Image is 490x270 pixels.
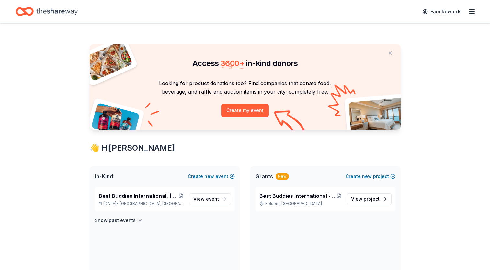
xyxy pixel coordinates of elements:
button: Create my event [221,104,269,117]
span: project [364,196,380,202]
span: In-Kind [95,173,113,180]
span: View [193,195,219,203]
span: Access in-kind donors [192,59,298,68]
span: new [204,173,214,180]
span: Best Buddies International - [GEOGRAPHIC_DATA]: [PERSON_NAME] Middle School Friendship Chapter [259,192,336,200]
div: 👋 Hi [PERSON_NAME] [90,143,401,153]
a: View project [347,193,392,205]
img: Curvy arrow [274,110,306,135]
span: Grants [256,173,273,180]
p: [DATE] • [99,201,184,206]
img: Pizza [82,40,133,82]
h4: Show past events [95,217,136,224]
div: New [276,173,289,180]
a: Home [16,4,78,19]
span: event [206,196,219,202]
span: new [362,173,372,180]
p: Looking for product donations too? Find companies that donate food, beverage, and raffle and auct... [97,79,393,96]
span: [GEOGRAPHIC_DATA], [GEOGRAPHIC_DATA] [120,201,184,206]
a: Earn Rewards [419,6,465,17]
button: Show past events [95,217,143,224]
span: View [351,195,380,203]
span: 3600 + [221,59,244,68]
p: Folsom, [GEOGRAPHIC_DATA] [259,201,342,206]
button: Createnewproject [346,173,395,180]
span: Best Buddies International, [GEOGRAPHIC_DATA], Champion of the Year Gala [99,192,179,200]
a: View event [189,193,231,205]
button: Createnewevent [188,173,235,180]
